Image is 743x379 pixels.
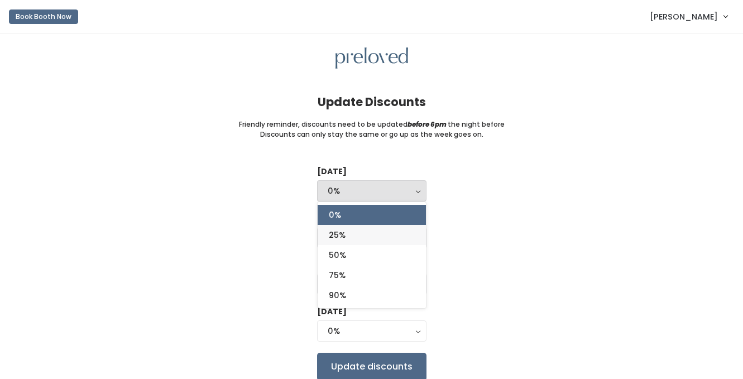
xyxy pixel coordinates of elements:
span: 75% [329,269,346,281]
button: Book Booth Now [9,9,78,24]
a: Book Booth Now [9,4,78,29]
span: 25% [329,229,346,241]
h4: Update Discounts [318,95,426,108]
button: 0% [317,320,426,342]
span: 0% [329,209,341,221]
div: 0% [328,185,416,197]
span: 90% [329,289,346,301]
a: [PERSON_NAME] [639,4,739,28]
small: Discounts can only stay the same or go up as the week goes on. [260,129,483,140]
i: before 6pm [408,119,447,129]
small: Friendly reminder, discounts need to be updated the night before [239,119,505,129]
label: [DATE] [317,306,347,318]
div: 0% [328,325,416,337]
span: [PERSON_NAME] [650,11,718,23]
label: [DATE] [317,166,347,177]
img: preloved logo [335,47,408,69]
button: 0% [317,180,426,202]
span: 50% [329,249,346,261]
